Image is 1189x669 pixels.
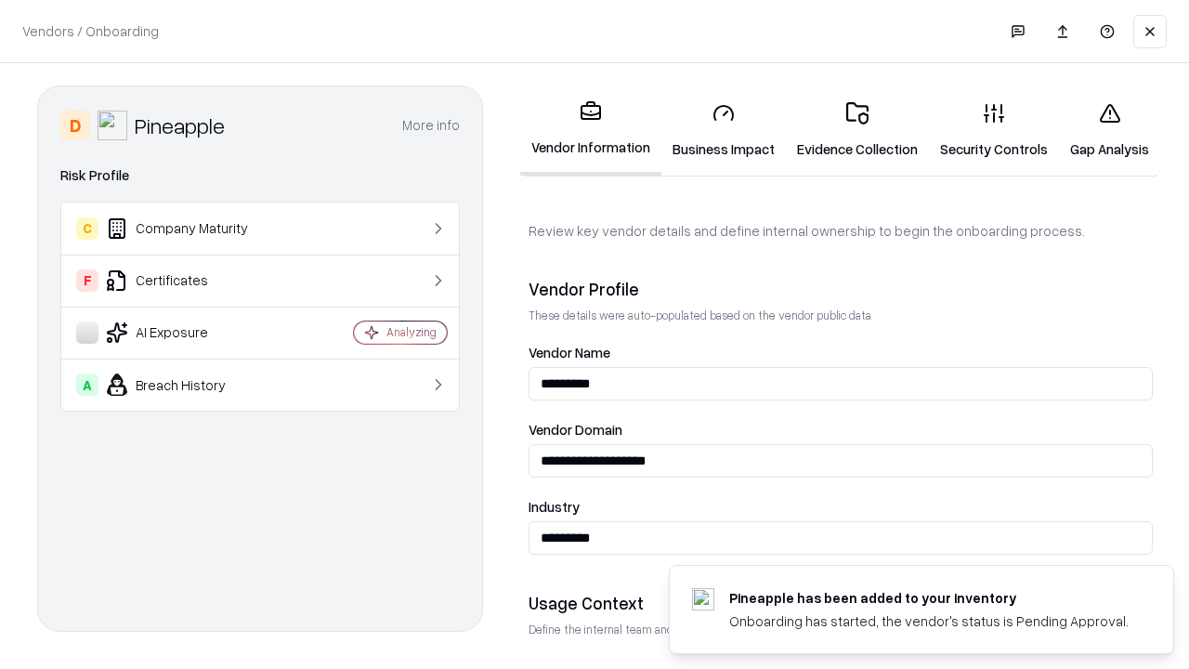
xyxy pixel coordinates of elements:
img: Pineapple [98,111,127,140]
div: Pineapple [135,111,225,140]
div: AI Exposure [76,321,298,344]
div: D [60,111,90,140]
a: Vendor Information [520,85,661,176]
p: These details were auto-populated based on the vendor public data [529,308,1153,323]
div: Breach History [76,374,298,396]
button: More info [402,109,460,142]
div: C [76,217,98,240]
a: Business Impact [661,87,786,174]
div: Usage Context [529,592,1153,614]
div: Certificates [76,269,298,292]
div: Onboarding has started, the vendor's status is Pending Approval. [729,611,1129,631]
a: Gap Analysis [1059,87,1160,174]
div: Company Maturity [76,217,298,240]
img: pineappleenergy.com [692,588,714,610]
div: A [76,374,98,396]
label: Vendor Domain [529,423,1153,437]
div: Vendor Profile [529,278,1153,300]
label: Vendor Name [529,346,1153,360]
p: Define the internal team and reason for using this vendor. This helps assess business relevance a... [529,622,1153,637]
div: Risk Profile [60,164,460,187]
a: Security Controls [929,87,1059,174]
p: Review key vendor details and define internal ownership to begin the onboarding process. [529,221,1153,241]
div: Analyzing [386,324,437,340]
p: Vendors / Onboarding [22,21,159,41]
div: F [76,269,98,292]
div: Pineapple has been added to your inventory [729,588,1129,608]
label: Industry [529,500,1153,514]
a: Evidence Collection [786,87,929,174]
